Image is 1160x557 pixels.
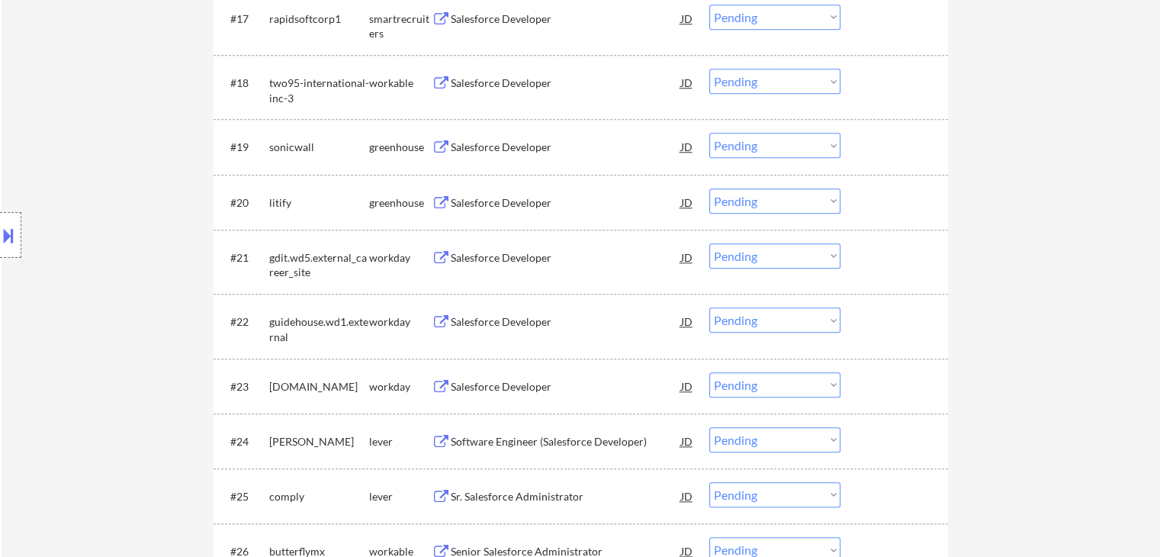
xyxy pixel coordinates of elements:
div: lever [369,434,432,449]
div: JD [680,307,695,335]
div: Salesforce Developer [451,76,681,91]
div: #18 [230,76,257,91]
div: workday [369,314,432,330]
div: Sr. Salesforce Administrator [451,489,681,504]
div: Salesforce Developer [451,379,681,394]
div: Salesforce Developer [451,314,681,330]
div: workday [369,250,432,266]
div: JD [680,188,695,216]
div: JD [680,243,695,271]
div: JD [680,482,695,510]
div: greenhouse [369,195,432,211]
div: Salesforce Developer [451,11,681,27]
div: #23 [230,379,257,394]
div: JD [680,69,695,96]
div: comply [269,489,369,504]
div: Salesforce Developer [451,140,681,155]
div: Salesforce Developer [451,250,681,266]
div: lever [369,489,432,504]
div: JD [680,5,695,32]
div: guidehouse.wd1.external [269,314,369,344]
div: greenhouse [369,140,432,155]
div: [PERSON_NAME] [269,434,369,449]
div: JD [680,133,695,160]
div: JD [680,427,695,455]
div: JD [680,372,695,400]
div: workable [369,76,432,91]
div: #17 [230,11,257,27]
div: Software Engineer (Salesforce Developer) [451,434,681,449]
div: #24 [230,434,257,449]
div: litify [269,195,369,211]
div: gdit.wd5.external_career_site [269,250,369,280]
div: workday [369,379,432,394]
div: rapidsoftcorp1 [269,11,369,27]
div: sonicwall [269,140,369,155]
div: two95-international-inc-3 [269,76,369,105]
div: #25 [230,489,257,504]
div: smartrecruiters [369,11,432,41]
div: Salesforce Developer [451,195,681,211]
div: [DOMAIN_NAME] [269,379,369,394]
